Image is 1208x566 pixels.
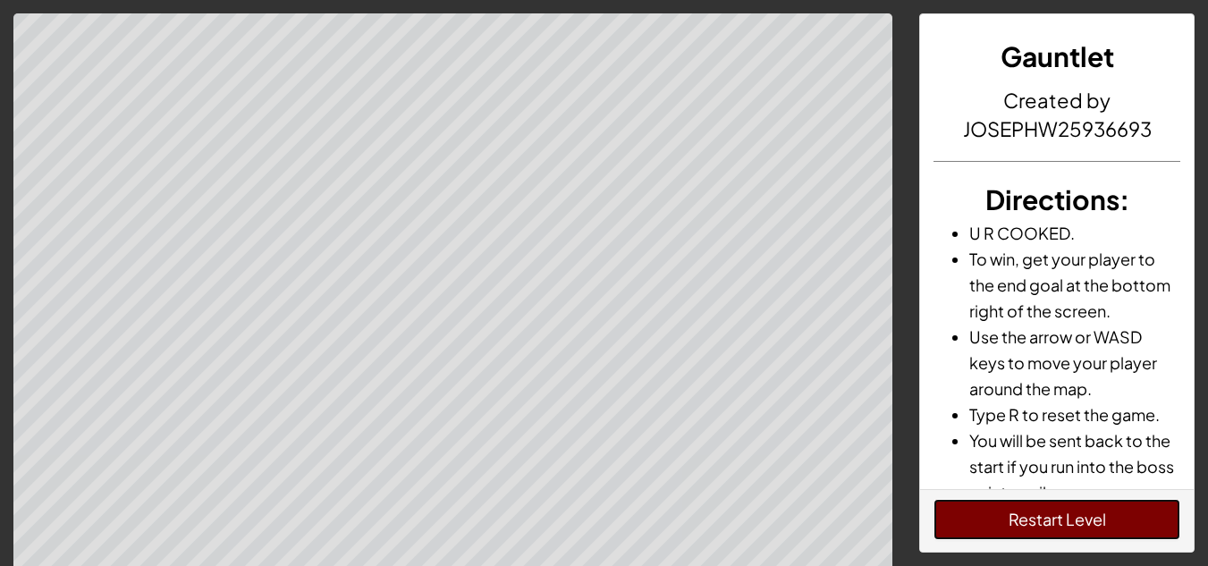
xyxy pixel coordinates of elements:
h3: Gauntlet [933,37,1180,77]
span: Directions [985,182,1119,216]
li: To win, get your player to the end goal at the bottom right of the screen. [969,246,1180,324]
h4: Created by JOSEPHW25936693 [933,86,1180,143]
li: U R COOKED. [969,220,1180,246]
button: Restart Level [933,499,1180,540]
li: Type R to reset the game. [969,401,1180,427]
li: You will be sent back to the start if you run into the boss or into spikes. [969,427,1180,505]
li: Use the arrow or WASD keys to move your player around the map. [969,324,1180,401]
h3: : [933,180,1180,220]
